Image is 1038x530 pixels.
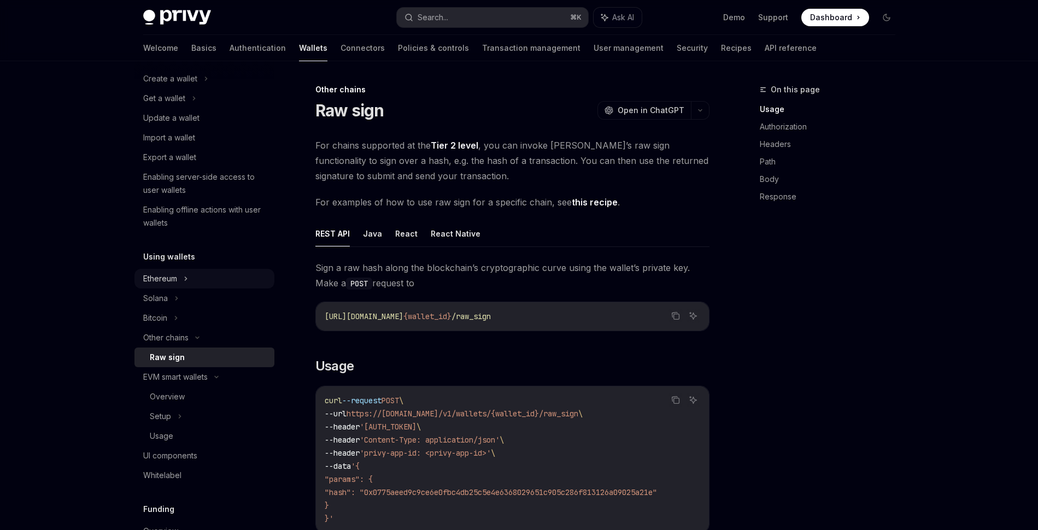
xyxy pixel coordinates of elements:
span: /raw_sign [451,311,491,321]
span: For examples of how to use raw sign for a specific chain, see . [315,195,709,210]
a: Tier 2 level [431,140,478,151]
button: REST API [315,221,350,246]
span: } [325,500,329,510]
a: API reference [765,35,817,61]
a: Connectors [341,35,385,61]
img: dark logo [143,10,211,25]
span: --url [325,409,347,419]
span: Ask AI [612,12,634,23]
div: EVM smart wallets [143,370,208,384]
span: }' [325,514,333,523]
h5: Funding [143,503,174,516]
span: ⌘ K [570,13,582,22]
span: --header [325,435,360,445]
div: Create a wallet [143,72,197,85]
a: Raw sign [134,348,274,367]
span: https://[DOMAIN_NAME]/v1/wallets/{wallet_id}/raw_sign [347,409,578,419]
a: Update a wallet [134,108,274,128]
button: React Native [431,221,480,246]
div: UI components [143,449,197,462]
div: Update a wallet [143,111,200,125]
button: Open in ChatGPT [597,101,691,120]
div: Usage [150,429,173,443]
span: curl [325,396,342,405]
span: "hash": "0x0775aeed9c9ce6e0fbc4db25c5e4e6368029651c905c286f813126a09025a21e" [325,487,657,497]
a: Response [760,188,904,205]
button: Ask AI [686,309,700,323]
span: 'privy-app-id: <privy-app-id>' [360,448,491,458]
a: Path [760,153,904,170]
a: Transaction management [482,35,580,61]
div: Bitcoin [143,311,167,325]
div: Search... [418,11,448,24]
div: Enabling server-side access to user wallets [143,170,268,197]
a: Dashboard [801,9,869,26]
div: Get a wallet [143,92,185,105]
button: Java [363,221,382,246]
a: Enabling offline actions with user wallets [134,200,274,233]
div: Setup [150,410,171,423]
div: Whitelabel [143,469,181,482]
a: Security [677,35,708,61]
span: 'Content-Type: application/json' [360,435,500,445]
a: Wallets [299,35,327,61]
a: Headers [760,136,904,153]
div: Solana [143,292,168,305]
span: POST [382,396,399,405]
span: For chains supported at the , you can invoke [PERSON_NAME]’s raw sign functionality to sign over ... [315,138,709,184]
button: Copy the contents from the code block [668,309,683,323]
div: Import a wallet [143,131,195,144]
span: '[AUTH_TOKEN] [360,422,417,432]
div: Raw sign [150,351,185,364]
span: Usage [315,357,354,375]
span: --header [325,422,360,432]
a: Usage [134,426,274,446]
div: Ethereum [143,272,177,285]
button: Ask AI [594,8,642,27]
div: Other chains [143,331,189,344]
a: Enabling server-side access to user wallets [134,167,274,200]
span: \ [417,422,421,432]
button: React [395,221,418,246]
span: {wallet_id} [403,311,451,321]
div: Export a wallet [143,151,196,164]
a: Export a wallet [134,148,274,167]
span: \ [500,435,504,445]
h1: Raw sign [315,101,384,120]
span: [URL][DOMAIN_NAME] [325,311,403,321]
span: Sign a raw hash along the blockchain’s cryptographic curve using the wallet’s private key. Make a... [315,260,709,291]
span: On this page [771,83,820,96]
a: User management [594,35,664,61]
span: --request [342,396,382,405]
a: Whitelabel [134,466,274,485]
a: this recipe [572,197,618,208]
span: \ [399,396,403,405]
span: Dashboard [810,12,852,23]
span: Open in ChatGPT [618,105,684,116]
div: Enabling offline actions with user wallets [143,203,268,229]
a: Welcome [143,35,178,61]
span: "params": { [325,474,373,484]
a: UI components [134,446,274,466]
a: Body [760,170,904,188]
a: Authorization [760,118,904,136]
code: POST [346,278,372,290]
a: Authentication [230,35,286,61]
span: --data [325,461,351,471]
span: '{ [351,461,360,471]
a: Policies & controls [398,35,469,61]
button: Copy the contents from the code block [668,393,683,407]
a: Recipes [721,35,752,61]
div: Overview [150,390,185,403]
div: Other chains [315,84,709,95]
button: Search...⌘K [397,8,588,27]
a: Support [758,12,788,23]
button: Ask AI [686,393,700,407]
a: Demo [723,12,745,23]
span: \ [578,409,583,419]
a: Usage [760,101,904,118]
span: --header [325,448,360,458]
a: Basics [191,35,216,61]
a: Import a wallet [134,128,274,148]
h5: Using wallets [143,250,195,263]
